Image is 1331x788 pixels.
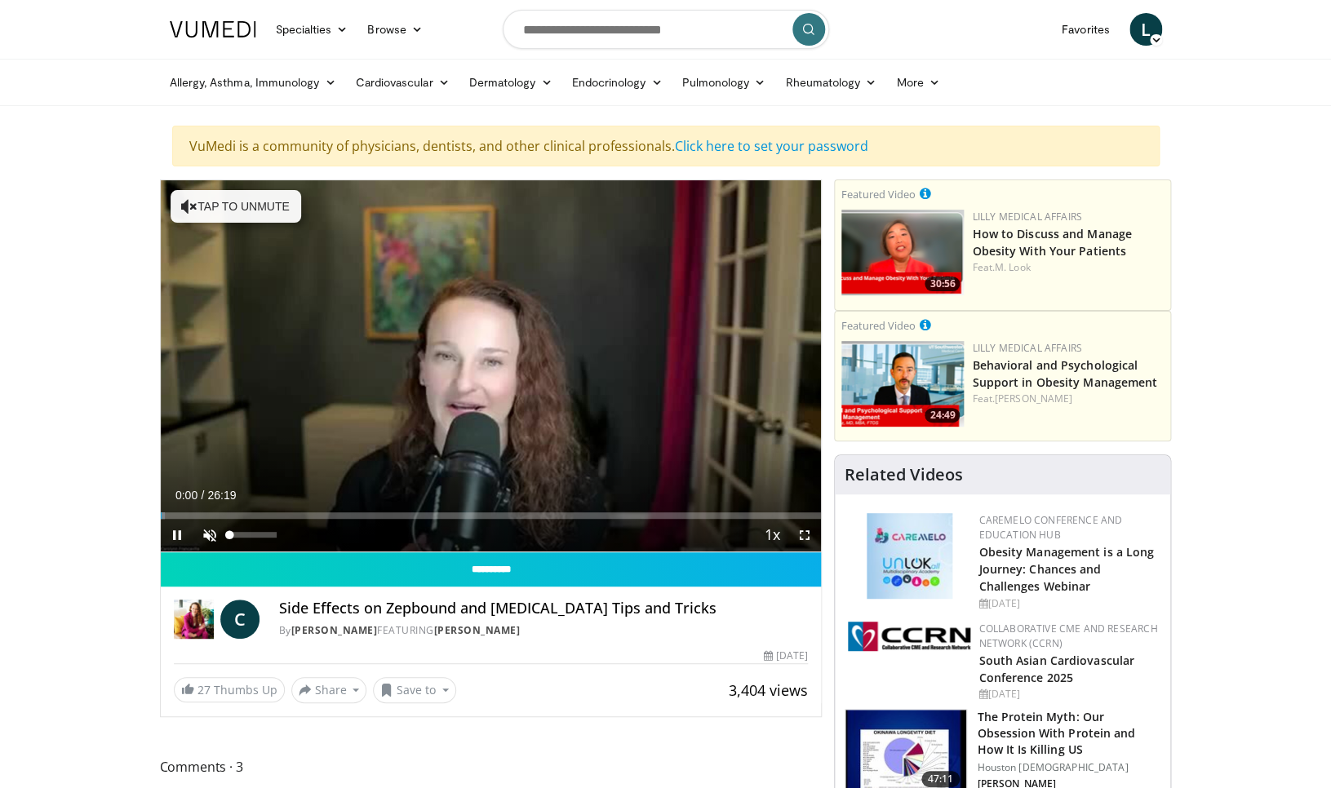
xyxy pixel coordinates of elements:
button: Pause [161,519,193,551]
img: 45df64a9-a6de-482c-8a90-ada250f7980c.png.150x105_q85_autocrop_double_scale_upscale_version-0.2.jpg [867,513,952,599]
a: [PERSON_NAME] [434,623,521,637]
button: Tap to unmute [171,190,301,223]
span: 0:00 [175,489,197,502]
input: Search topics, interventions [503,10,829,49]
a: More [886,66,949,99]
a: How to Discuss and Manage Obesity With Your Patients [972,226,1132,259]
a: C [220,600,260,639]
a: Rheumatology [775,66,886,99]
a: South Asian Cardiovascular Conference 2025 [978,653,1134,685]
button: Save to [373,677,456,703]
a: Lilly Medical Affairs [972,341,1082,355]
a: Specialties [266,13,358,46]
div: Volume Level [230,532,277,538]
div: Feat. [972,260,1164,275]
button: Fullscreen [788,519,821,551]
span: 47:11 [921,771,961,787]
img: VuMedi Logo [170,21,256,38]
button: Share [291,677,367,703]
button: Playback Rate [756,519,788,551]
button: Unmute [193,519,226,551]
a: Browse [357,13,433,46]
span: 26:19 [207,489,236,502]
small: Featured Video [841,318,916,333]
a: [PERSON_NAME] [291,623,378,637]
span: 24:49 [925,408,960,423]
h4: Side Effects on Zepbound and [MEDICAL_DATA] Tips and Tricks [279,600,808,618]
div: [DATE] [764,649,808,663]
a: M. Look [995,260,1031,274]
span: / [202,489,205,502]
a: 24:49 [841,341,964,427]
a: Dermatology [459,66,562,99]
span: 27 [197,682,211,697]
h3: The Protein Myth: Our Obsession With Protein and How It Is Killing US [977,709,1160,758]
a: CaReMeLO Conference and Education Hub [978,513,1122,542]
span: 30:56 [925,277,960,291]
a: Lilly Medical Affairs [972,210,1082,224]
video-js: Video Player [161,180,822,552]
p: Houston [DEMOGRAPHIC_DATA] [977,761,1160,774]
a: Pulmonology [672,66,775,99]
a: Endocrinology [561,66,672,99]
a: 30:56 [841,210,964,295]
img: c98a6a29-1ea0-4bd5-8cf5-4d1e188984a7.png.150x105_q85_crop-smart_upscale.png [841,210,964,295]
div: Feat. [972,392,1164,406]
div: VuMedi is a community of physicians, dentists, and other clinical professionals. [172,126,1160,166]
a: Obesity Management is a Long Journey: Chances and Challenges Webinar [978,544,1154,594]
h4: Related Videos [845,465,962,485]
a: Allergy, Asthma, Immunology [160,66,346,99]
a: [PERSON_NAME] [995,392,1072,405]
div: Progress Bar [161,512,822,519]
a: Behavioral and Psychological Support in Obesity Management [972,357,1157,390]
a: Collaborative CME and Research Network (CCRN) [978,622,1157,650]
span: 3,404 views [729,680,808,700]
img: a04ee3ba-8487-4636-b0fb-5e8d268f3737.png.150x105_q85_autocrop_double_scale_upscale_version-0.2.png [848,622,970,651]
a: Click here to set your password [675,137,868,155]
a: L [1129,13,1162,46]
a: Favorites [1052,13,1120,46]
a: 27 Thumbs Up [174,677,285,702]
div: [DATE] [978,596,1157,611]
span: Comments 3 [160,756,823,777]
img: ba3304f6-7838-4e41-9c0f-2e31ebde6754.png.150x105_q85_crop-smart_upscale.png [841,341,964,427]
img: Dr. Carolynn Francavilla [174,600,214,639]
a: Cardiovascular [345,66,459,99]
div: By FEATURING [279,623,808,638]
div: [DATE] [978,687,1157,702]
small: Featured Video [841,187,916,201]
